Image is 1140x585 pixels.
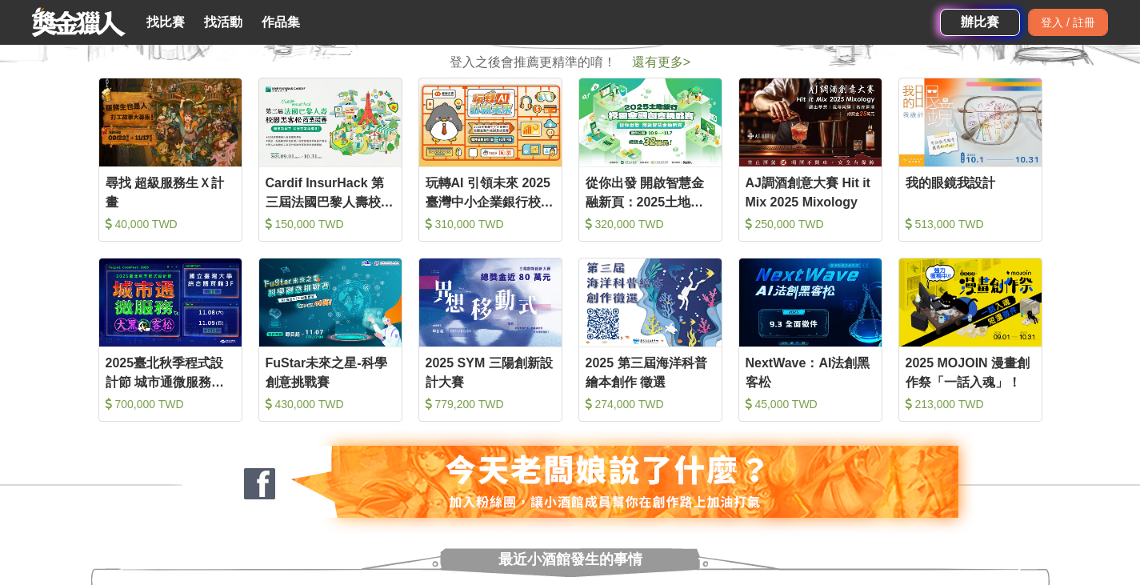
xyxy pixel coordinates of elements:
div: 尋找 超級服務生Ｘ計畫 [106,174,235,210]
span: 這些是老闆娘我挑的！ [498,26,642,47]
a: Cover Image2025 SYM 三陽創新設計大賽 779,200 TWD [418,258,562,422]
div: 320,000 TWD [586,216,715,232]
div: AJ調酒創意大賽 Hit it Mix 2025 Mixology [746,174,875,210]
div: NextWave：AI法創黑客松 [746,354,875,390]
div: 40,000 TWD [106,216,235,232]
span: 登入之後會推薦更精準的唷！ [450,53,616,72]
div: 玩轉AI 引領未來 2025臺灣中小企業銀行校園金融科技創意挑戰賽 [426,174,555,210]
div: FuStar未來之星-科學創意挑戰賽 [266,354,395,390]
a: 找比賽 [140,11,191,34]
div: 150,000 TWD [266,216,395,232]
div: 2025臺北秋季程式設計節 城市通微服務大黑客松 [106,354,235,390]
img: Cover Image [99,78,242,166]
img: Cover Image [579,258,722,347]
div: 700,000 TWD [106,396,235,412]
a: Cover ImageNextWave：AI法創黑客松 45,000 TWD [738,258,882,422]
div: 274,000 TWD [586,396,715,412]
div: 250,000 TWD [746,216,875,232]
a: 還有更多> [632,55,690,69]
div: 2025 第三屆海洋科普繪本創作 徵選 [586,354,715,390]
a: Cover ImageFuStar未來之星-科學創意挑戰賽 430,000 TWD [258,258,402,422]
img: Cover Image [579,78,722,166]
span: 還有更多 > [632,55,690,69]
img: Cover Image [419,78,562,166]
a: Cover ImageCardif InsurHack 第三屆法國巴黎人壽校園黑客松商業競賽 150,000 TWD [258,78,402,242]
div: 從你出發 開啟智慧金融新頁：2025土地銀行校園金融創意挑戰賽 [586,174,715,210]
img: Cover Image [739,78,882,166]
img: Cover Image [259,78,402,166]
a: Cover Image2025 第三屆海洋科普繪本創作 徵選 274,000 TWD [578,258,722,422]
div: 登入 / 註冊 [1028,9,1108,36]
div: 45,000 TWD [746,396,875,412]
div: 2025 MOJOIN 漫畫創作祭「一話入魂」！ [906,354,1035,390]
div: 310,000 TWD [426,216,555,232]
a: 找活動 [198,11,249,34]
img: Cover Image [99,258,242,347]
img: Cover Image [899,78,1042,166]
a: Cover Image尋找 超級服務生Ｘ計畫 40,000 TWD [98,78,242,242]
div: 2025 SYM 三陽創新設計大賽 [426,354,555,390]
img: Cover Image [739,258,882,347]
a: 辦比賽 [940,9,1020,36]
span: 最近小酒館發生的事情 [498,542,642,577]
div: 779,200 TWD [426,396,555,412]
a: Cover Image我的眼鏡我設計 513,000 TWD [898,78,1042,242]
a: Cover ImageAJ調酒創意大賽 Hit it Mix 2025 Mixology 250,000 TWD [738,78,882,242]
div: 213,000 TWD [906,396,1035,412]
div: 我的眼鏡我設計 [906,174,1035,210]
a: Cover Image2025臺北秋季程式設計節 城市通微服務大黑客松 700,000 TWD [98,258,242,422]
div: Cardif InsurHack 第三屆法國巴黎人壽校園黑客松商業競賽 [266,174,395,210]
img: Cover Image [259,258,402,347]
a: Cover Image從你出發 開啟智慧金融新頁：2025土地銀行校園金融創意挑戰賽 320,000 TWD [578,78,722,242]
img: Cover Image [419,258,562,347]
img: Cover Image [899,258,1042,347]
div: 430,000 TWD [266,396,395,412]
a: Cover Image2025 MOJOIN 漫畫創作祭「一話入魂」！ 213,000 TWD [898,258,1042,422]
div: 513,000 TWD [906,216,1035,232]
img: 127fc932-0e2d-47dc-a7d9-3a4a18f96856.jpg [182,446,958,518]
a: 作品集 [255,11,306,34]
a: Cover Image玩轉AI 引領未來 2025臺灣中小企業銀行校園金融科技創意挑戰賽 310,000 TWD [418,78,562,242]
